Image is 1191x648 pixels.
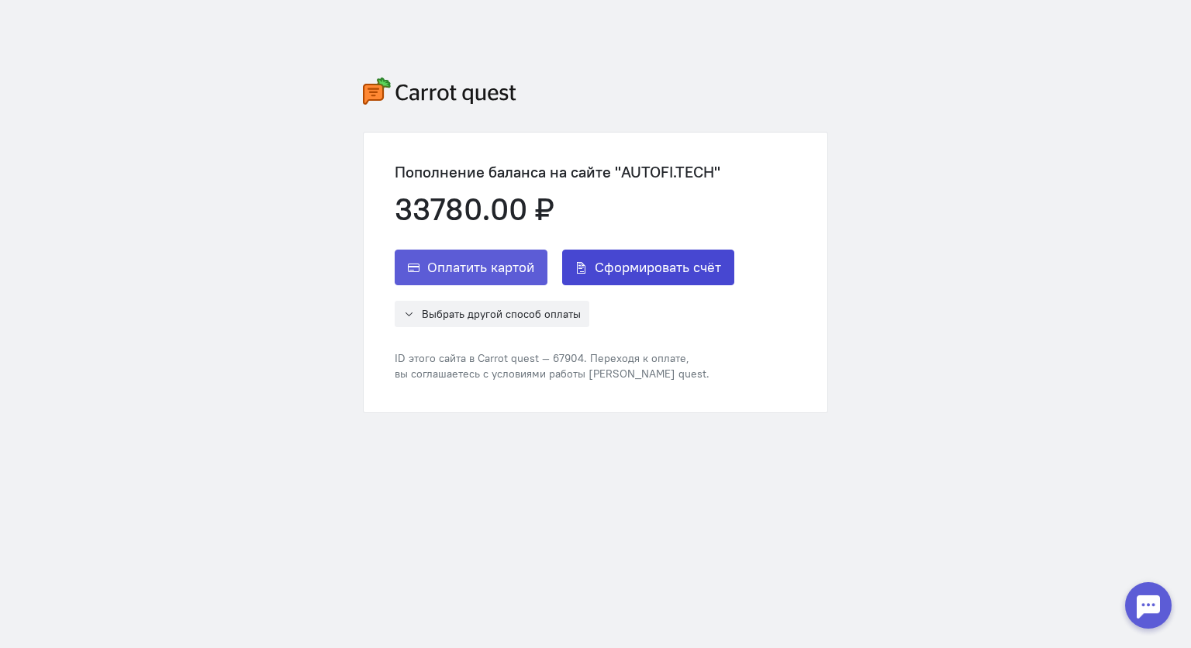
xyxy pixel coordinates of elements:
span: Оплатить картой [427,258,534,277]
button: Сформировать счёт [562,250,734,285]
button: Выбрать другой способ оплаты [395,301,589,327]
span: Сформировать счёт [595,258,721,277]
span: Выбрать другой способ оплаты [422,307,581,321]
div: Пополнение баланса на сайте "AUTOFI․TECH" [395,164,734,181]
div: ID этого сайта в Carrot quest — 67904. Переходя к оплате, вы соглашаетесь с условиями работы [PER... [395,350,734,381]
img: carrot-quest-logo.svg [363,78,516,105]
div: 33780.00 ₽ [395,192,734,226]
button: Оплатить картой [395,250,547,285]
